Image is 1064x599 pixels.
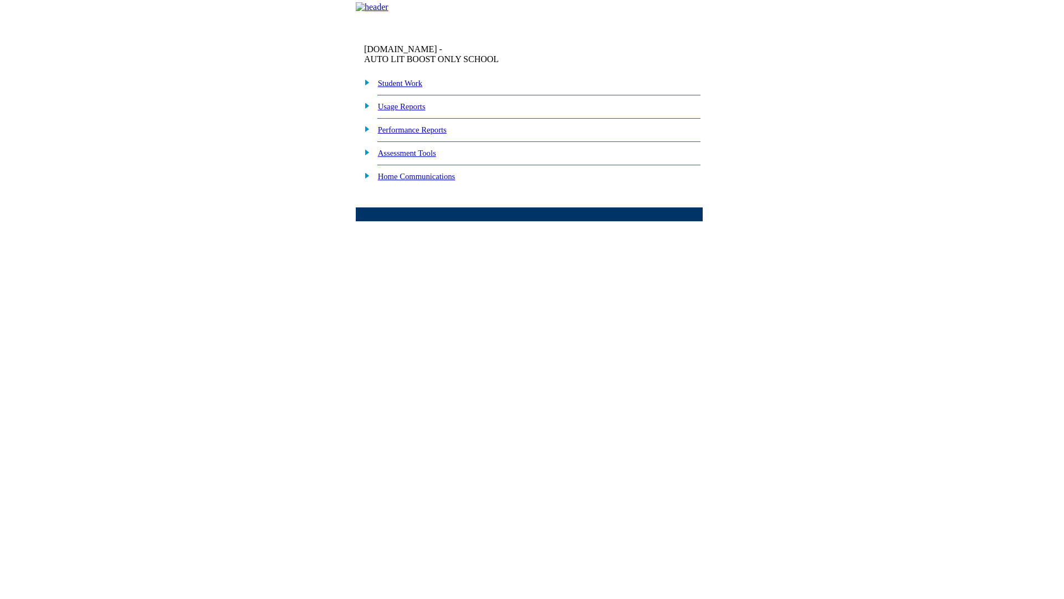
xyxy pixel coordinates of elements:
[378,149,436,158] a: Assessment Tools
[378,125,447,134] a: Performance Reports
[359,100,370,110] img: plus.gif
[378,172,456,181] a: Home Communications
[356,2,388,12] img: header
[359,147,370,157] img: plus.gif
[378,79,422,88] a: Student Work
[364,44,568,64] td: [DOMAIN_NAME] -
[359,170,370,180] img: plus.gif
[359,124,370,134] img: plus.gif
[359,77,370,87] img: plus.gif
[364,54,499,64] nobr: AUTO LIT BOOST ONLY SCHOOL
[378,102,426,111] a: Usage Reports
